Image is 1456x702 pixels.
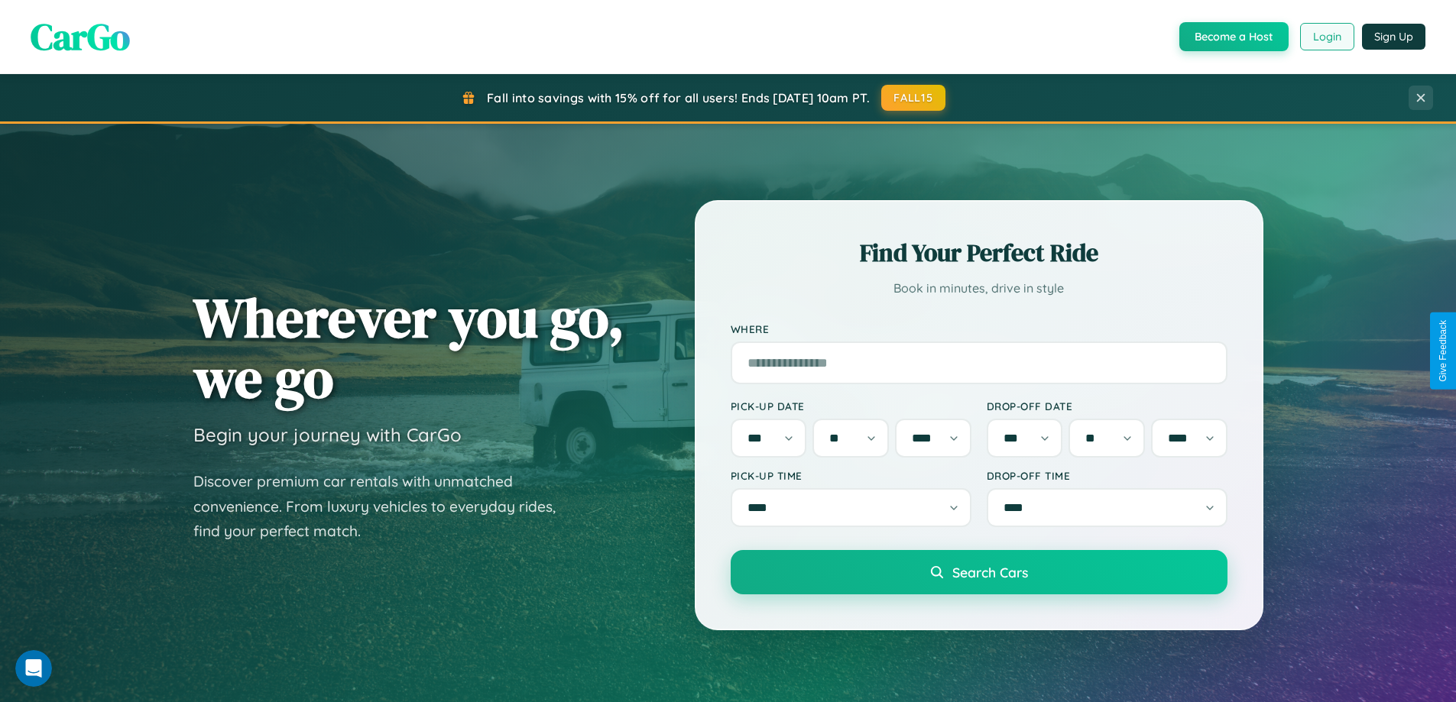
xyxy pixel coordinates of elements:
label: Where [731,322,1227,335]
span: Search Cars [952,564,1028,581]
span: Fall into savings with 15% off for all users! Ends [DATE] 10am PT. [487,90,870,105]
span: CarGo [31,11,130,62]
label: Pick-up Time [731,469,971,482]
button: FALL15 [881,85,945,111]
h1: Wherever you go, we go [193,287,624,408]
button: Sign Up [1362,24,1425,50]
p: Discover premium car rentals with unmatched convenience. From luxury vehicles to everyday rides, ... [193,469,576,544]
h2: Find Your Perfect Ride [731,236,1227,270]
label: Drop-off Time [987,469,1227,482]
button: Become a Host [1179,22,1289,51]
div: Give Feedback [1438,320,1448,382]
label: Drop-off Date [987,400,1227,412]
h3: Begin your journey with CarGo [193,423,462,446]
p: Book in minutes, drive in style [731,277,1227,299]
iframe: Intercom live chat [15,650,52,687]
button: Search Cars [731,550,1227,594]
button: Login [1300,23,1354,50]
label: Pick-up Date [731,400,971,412]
